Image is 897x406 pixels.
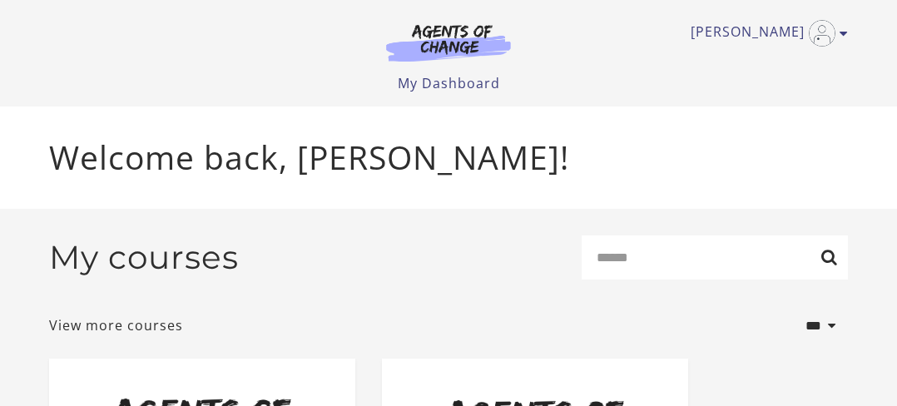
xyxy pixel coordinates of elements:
img: Agents of Change Logo [369,23,528,62]
a: View more courses [49,315,183,335]
a: My Dashboard [398,74,500,92]
a: Toggle menu [691,20,840,47]
h2: My courses [49,238,239,277]
p: Welcome back, [PERSON_NAME]! [49,133,848,182]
